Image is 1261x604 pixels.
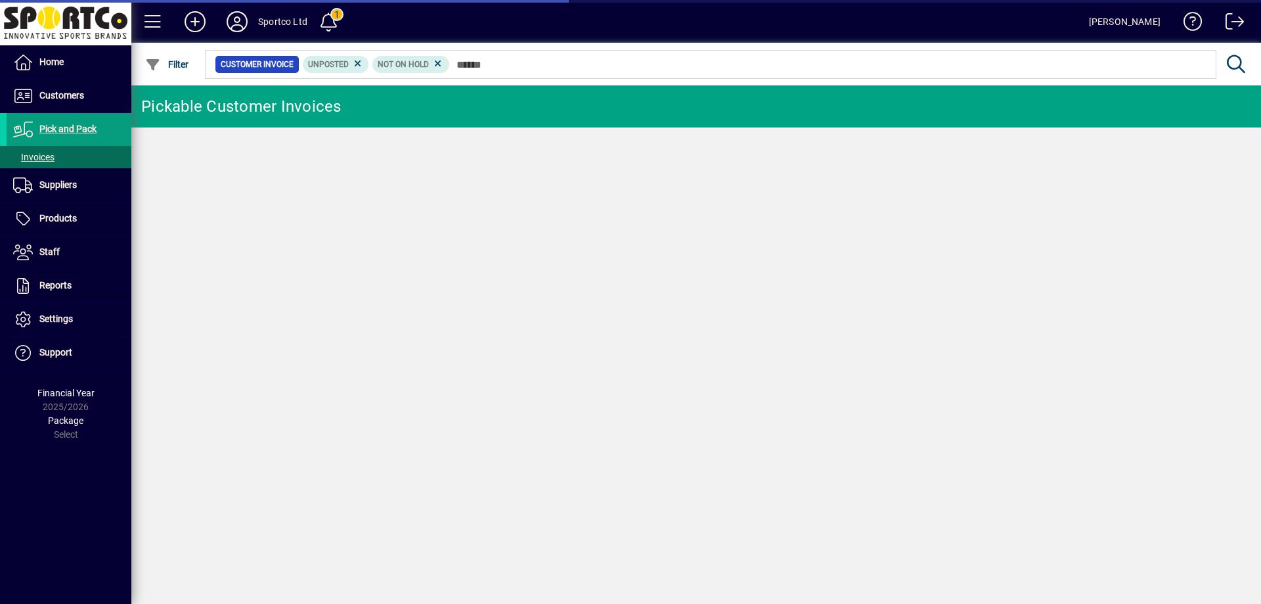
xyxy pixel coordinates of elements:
[39,213,77,223] span: Products
[1089,11,1161,32] div: [PERSON_NAME]
[39,124,97,134] span: Pick and Pack
[145,59,189,70] span: Filter
[174,10,216,34] button: Add
[7,169,131,202] a: Suppliers
[39,347,72,358] span: Support
[142,53,192,76] button: Filter
[7,236,131,269] a: Staff
[39,280,72,290] span: Reports
[221,58,294,71] span: Customer Invoice
[7,269,131,302] a: Reports
[378,60,429,69] span: Not On Hold
[7,146,131,168] a: Invoices
[7,46,131,79] a: Home
[258,11,307,32] div: Sportco Ltd
[39,314,73,324] span: Settings
[7,303,131,336] a: Settings
[13,152,55,162] span: Invoices
[372,56,449,73] mat-chip: Hold Status: Not On Hold
[308,60,349,69] span: Unposted
[216,10,258,34] button: Profile
[48,415,83,426] span: Package
[39,90,84,101] span: Customers
[7,337,131,369] a: Support
[39,246,60,257] span: Staff
[1216,3,1245,45] a: Logout
[303,56,369,73] mat-chip: Customer Invoice Status: Unposted
[7,80,131,112] a: Customers
[141,96,342,117] div: Pickable Customer Invoices
[37,388,95,398] span: Financial Year
[7,202,131,235] a: Products
[39,57,64,67] span: Home
[1174,3,1203,45] a: Knowledge Base
[39,179,77,190] span: Suppliers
